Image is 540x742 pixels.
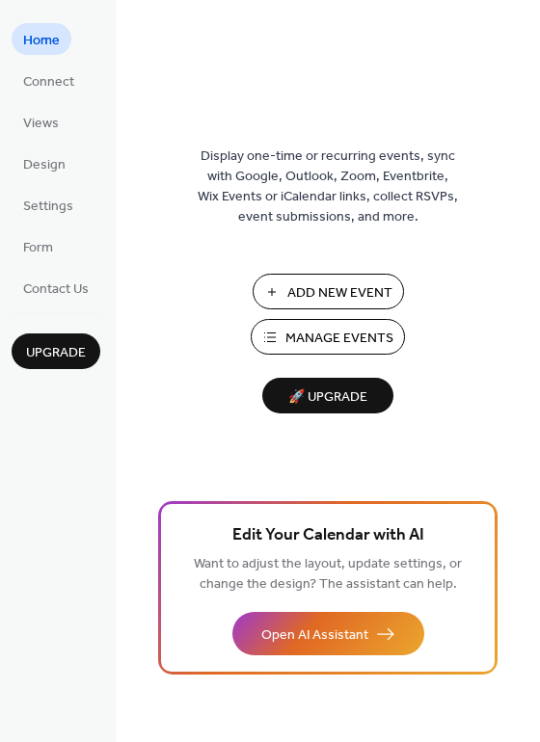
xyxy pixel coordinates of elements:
[198,146,458,227] span: Display one-time or recurring events, sync with Google, Outlook, Zoom, Eventbrite, Wix Events or ...
[23,197,73,217] span: Settings
[285,329,393,349] span: Manage Events
[23,238,53,258] span: Form
[26,343,86,363] span: Upgrade
[12,106,70,138] a: Views
[232,612,424,655] button: Open AI Assistant
[232,522,424,549] span: Edit Your Calendar with AI
[253,274,404,309] button: Add New Event
[12,189,85,221] a: Settings
[261,625,368,646] span: Open AI Assistant
[12,230,65,262] a: Form
[23,155,66,175] span: Design
[23,279,89,300] span: Contact Us
[23,31,60,51] span: Home
[251,319,405,355] button: Manage Events
[23,114,59,134] span: Views
[194,551,462,597] span: Want to adjust the layout, update settings, or change the design? The assistant can help.
[274,384,382,411] span: 🚀 Upgrade
[287,283,392,304] span: Add New Event
[12,147,77,179] a: Design
[12,23,71,55] a: Home
[23,72,74,93] span: Connect
[12,272,100,304] a: Contact Us
[262,378,393,413] button: 🚀 Upgrade
[12,333,100,369] button: Upgrade
[12,65,86,96] a: Connect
